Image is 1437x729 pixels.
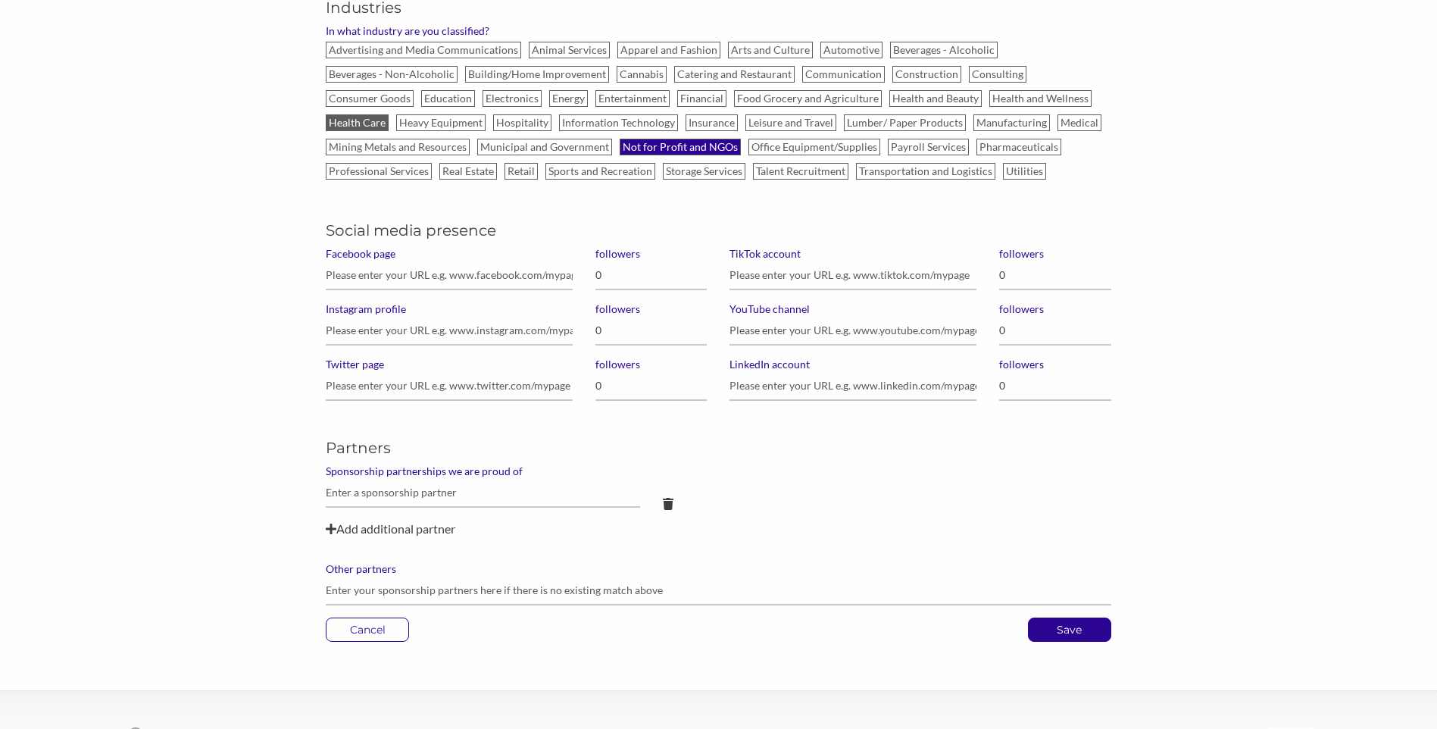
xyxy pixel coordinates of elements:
[745,114,836,131] label: Leisure and Travel
[748,139,880,155] label: Office Equipment/Supplies
[326,618,408,641] p: Cancel
[973,114,1050,131] label: Manufacturing
[844,114,966,131] label: Lumber/ Paper Products
[820,42,883,58] label: Automotive
[326,520,1111,538] div: Add additional partner
[326,576,1111,605] input: Enter your sponsorship partners here if there is no existing match above
[326,163,432,180] label: Professional Services
[617,42,720,58] label: Apparel and Fashion
[729,358,976,371] label: LinkedIn account
[326,247,573,261] label: Facebook page
[326,465,1111,478] label: Sponsorship partnerships we are proud of
[734,90,882,107] label: Food Grocery and Agriculture
[620,139,741,155] label: Not for Profit and NGOs
[889,90,982,107] label: Health and Beauty
[529,42,610,58] label: Animal Services
[326,437,1111,458] h5: Partners
[326,562,1111,576] label: Other partners
[326,220,1111,241] h5: Social media presence
[728,42,813,58] label: Arts and Culture
[326,478,639,508] input: Enter a sponsorship partner
[969,66,1026,83] label: Consulting
[326,316,573,346] input: Please enter your URL e.g. www.instagram.com/mypage
[890,42,998,58] label: Beverages - Alcoholic
[729,261,976,290] input: Please enter your URL e.g. www.tiktok.com/mypage
[326,24,1111,38] label: In what industry are you classified?
[326,358,573,371] label: Twitter page
[686,114,738,131] label: Insurance
[421,90,475,107] label: Education
[483,90,542,107] label: Electronics
[326,302,573,316] label: Instagram profile
[999,247,1111,261] label: followers
[505,163,538,180] label: Retail
[559,114,678,131] label: Information Technology
[326,114,389,131] label: Health Care
[1057,114,1101,131] label: Medical
[729,247,976,261] label: TikTok account
[326,66,458,83] label: Beverages - Non-Alcoholic
[856,163,995,180] label: Transportation and Logistics
[477,139,612,155] label: Municipal and Government
[976,139,1061,155] label: Pharmaceuticals
[729,302,976,316] label: YouTube channel
[989,90,1092,107] label: Health and Wellness
[595,302,708,316] label: followers
[663,163,745,180] label: Storage Services
[729,371,976,401] input: Please enter your URL e.g. www.linkedin.com/mypage
[326,261,573,290] input: Please enter your URL e.g. www.facebook.com/mypage
[326,371,573,401] input: Please enter your URL e.g. www.twitter.com/mypage
[729,316,976,346] input: Please enter your URL e.g. www.youtube.com/mypage
[326,42,521,58] label: Advertising and Media Communications
[999,358,1111,371] label: followers
[595,358,708,371] label: followers
[999,302,1111,316] label: followers
[439,163,497,180] label: Real Estate
[802,66,885,83] label: Communication
[677,90,726,107] label: Financial
[326,139,470,155] label: Mining Metals and Resources
[465,66,609,83] label: Building/Home Improvement
[326,90,414,107] label: Consumer Goods
[595,90,670,107] label: Entertainment
[396,114,486,131] label: Heavy Equipment
[753,163,848,180] label: Talent Recruitment
[326,618,409,642] a: Cancel
[545,163,655,180] label: Sports and Recreation
[888,139,969,155] label: Payroll Services
[1028,618,1111,642] button: Save
[493,114,551,131] label: Hospitality
[892,66,961,83] label: Construction
[595,247,708,261] label: followers
[1003,163,1046,180] label: Utilities
[549,90,588,107] label: Energy
[617,66,667,83] label: Cannabis
[1029,618,1111,641] p: Save
[674,66,795,83] label: Catering and Restaurant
